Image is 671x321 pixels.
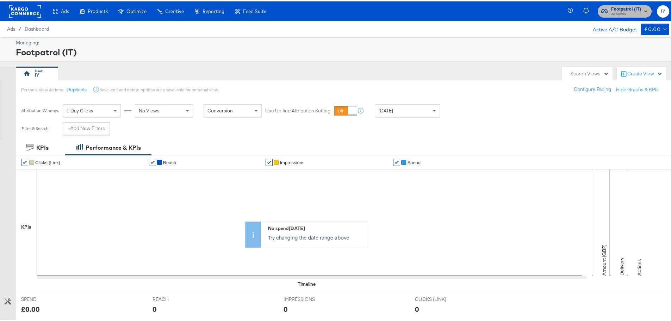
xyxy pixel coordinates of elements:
span: Creative [165,7,184,13]
span: IMPRESSIONS [284,295,336,301]
div: KPIs [36,142,49,150]
button: Hide Graphs & KPIs [616,85,659,92]
span: [DATE] [379,106,393,112]
a: ✔ [393,158,400,165]
div: Filter & Search: [21,125,50,130]
div: Performance & KPIs [86,142,141,150]
label: Use Unified Attribution Setting: [265,106,331,113]
span: Reach [163,159,176,164]
div: 0 [153,303,157,313]
button: Footpatrol (IT)JD Sports [598,4,652,16]
a: ✔ [266,158,273,165]
span: Conversion [207,106,233,112]
span: 1 Day Clicks [67,106,93,112]
span: / [15,25,25,30]
span: Clicks (Link) [35,159,60,164]
div: £0.00 [21,303,40,313]
button: Duplicate [67,85,87,92]
div: Attribution Window: [21,107,59,112]
div: Active A/C Budget [585,22,637,33]
p: Try changing the date range above [268,233,364,240]
div: Search Views [571,69,609,76]
div: 0 [415,303,419,313]
button: IY [657,4,669,16]
span: Ads [61,7,69,13]
div: Save, edit and delete options are unavailable for personal view. [100,86,218,91]
span: Optimize [126,7,147,13]
span: JD Sports [611,10,641,16]
span: CLICKS (LINK) [415,295,468,301]
button: £0.00 [641,22,669,33]
span: Reporting [203,7,224,13]
span: IY [660,6,666,14]
span: Ads [7,25,15,30]
span: REACH [153,295,205,301]
span: Products [88,7,108,13]
strong: + [68,124,70,130]
a: ✔ [149,158,156,165]
div: Footpatrol (IT) [16,45,667,57]
div: Managing: [16,38,667,45]
div: 0 [284,303,288,313]
button: +Add New Filters [63,121,110,134]
div: £0.00 [644,24,660,32]
div: Create View [627,69,663,76]
span: Footpatrol (IT) [611,4,641,12]
span: No Views [139,106,160,112]
a: ✔ [21,158,28,165]
span: Spend [407,159,421,164]
a: Dashboard [25,25,49,30]
div: Personal View Actions: [21,86,64,91]
span: Impressions [280,159,304,164]
div: IY [35,70,39,77]
div: No spend [DATE] [268,224,364,230]
span: SPEND [21,295,74,301]
button: Configure Pacing [569,82,616,94]
span: Feed Suite [243,7,266,13]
